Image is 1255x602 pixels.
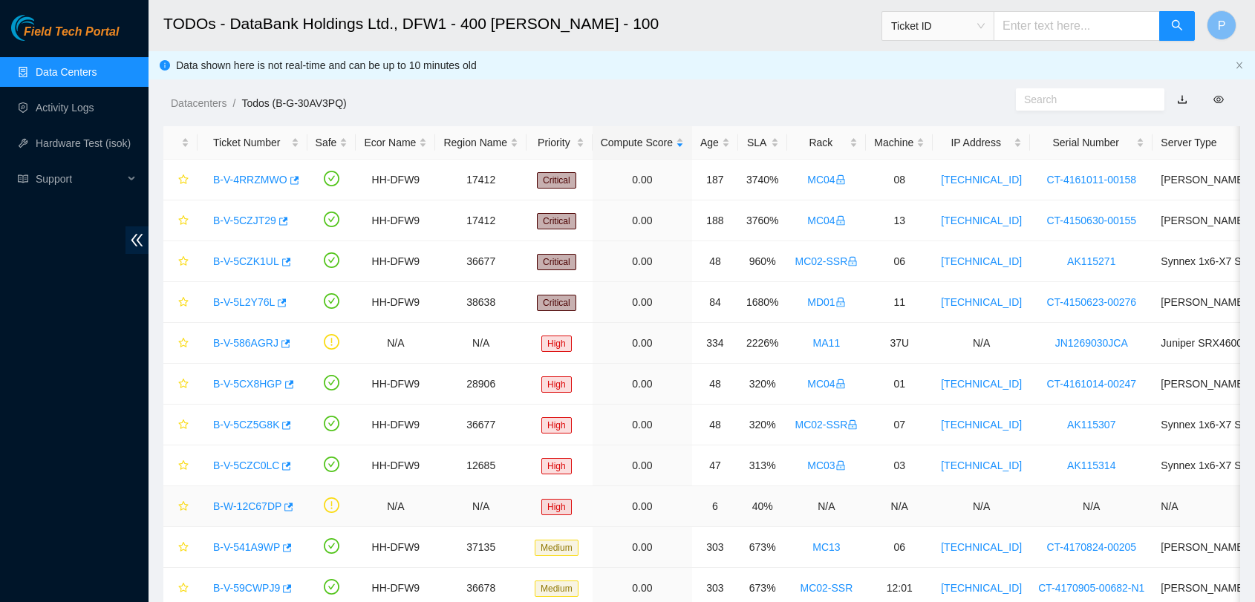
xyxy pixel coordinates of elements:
[835,460,846,471] span: lock
[356,241,435,282] td: HH-DFW9
[847,256,858,266] span: lock
[435,445,527,486] td: 12685
[692,282,738,323] td: 84
[435,160,527,200] td: 17412
[435,282,527,323] td: 38638
[537,213,576,229] span: Critical
[1046,215,1136,226] a: CT-4150630-00155
[738,241,787,282] td: 960%
[172,209,189,232] button: star
[541,458,572,474] span: High
[738,445,787,486] td: 313%
[1038,582,1144,594] a: CT-4170905-00682-N1
[1046,378,1136,390] a: CT-4161014-00247
[213,459,279,471] a: B-V-5CZC0LC
[738,405,787,445] td: 320%
[835,174,846,185] span: lock
[241,97,346,109] a: Todos (B-G-30AV3PQ)
[866,527,933,568] td: 06
[172,331,189,355] button: star
[213,255,279,267] a: B-V-5CZK1UL
[178,215,189,227] span: star
[593,160,692,200] td: 0.00
[172,494,189,518] button: star
[1046,296,1136,308] a: CT-4150623-00276
[866,486,933,527] td: N/A
[941,255,1022,267] a: [TECHNICAL_ID]
[435,405,527,445] td: 36677
[18,174,28,184] span: read
[787,486,867,527] td: N/A
[891,15,985,37] span: Ticket ID
[866,364,933,405] td: 01
[213,174,287,186] a: B-V-4RRZMWO
[692,445,738,486] td: 47
[11,27,119,46] a: Akamai TechnologiesField Tech Portal
[941,419,1022,431] a: [TECHNICAL_ID]
[1067,419,1115,431] a: AK115307
[213,419,279,431] a: B-V-5CZ5G8K
[178,460,189,472] span: star
[807,174,845,186] a: MC04lock
[324,457,339,472] span: check-circle
[1213,94,1224,105] span: eye
[738,323,787,364] td: 2226%
[866,323,933,364] td: 37U
[435,486,527,527] td: N/A
[738,160,787,200] td: 3740%
[941,215,1022,226] a: [TECHNICAL_ID]
[1218,16,1226,35] span: P
[178,338,189,350] span: star
[1055,337,1128,349] a: JN1269030JCA
[738,527,787,568] td: 673%
[435,200,527,241] td: 17412
[1046,174,1136,186] a: CT-4161011-00158
[324,579,339,595] span: check-circle
[994,11,1160,41] input: Enter text here...
[738,200,787,241] td: 3760%
[213,215,276,226] a: B-V-5CZJT29
[593,527,692,568] td: 0.00
[847,419,858,430] span: lock
[692,160,738,200] td: 187
[1235,61,1244,71] button: close
[541,376,572,393] span: High
[36,164,123,194] span: Support
[36,102,94,114] a: Activity Logs
[324,252,339,268] span: check-circle
[172,249,189,273] button: star
[178,542,189,554] span: star
[941,459,1022,471] a: [TECHNICAL_ID]
[593,486,692,527] td: 0.00
[1024,91,1144,108] input: Search
[835,379,846,389] span: lock
[866,160,933,200] td: 08
[172,372,189,396] button: star
[866,282,933,323] td: 11
[537,172,576,189] span: Critical
[593,364,692,405] td: 0.00
[541,499,572,515] span: High
[11,15,75,41] img: Akamai Technologies
[738,282,787,323] td: 1680%
[324,538,339,554] span: check-circle
[692,527,738,568] td: 303
[356,445,435,486] td: HH-DFW9
[593,200,692,241] td: 0.00
[692,364,738,405] td: 48
[941,541,1022,553] a: [TECHNICAL_ID]
[324,497,339,513] span: exclamation-circle
[172,168,189,192] button: star
[435,323,527,364] td: N/A
[172,454,189,477] button: star
[692,405,738,445] td: 48
[178,501,189,513] span: star
[535,580,578,597] span: Medium
[812,541,840,553] a: MC13
[178,256,189,268] span: star
[172,413,189,436] button: star
[232,97,235,109] span: /
[541,417,572,433] span: High
[178,419,189,431] span: star
[866,445,933,486] td: 03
